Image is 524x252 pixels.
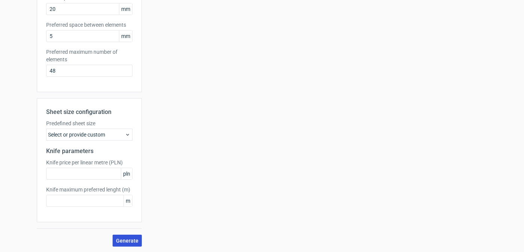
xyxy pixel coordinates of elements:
[121,168,132,179] span: pln
[46,186,133,193] label: Knife maximum preferred lenght (m)
[119,3,132,15] span: mm
[46,159,133,166] label: Knife price per linear metre (PLN)
[113,235,142,247] button: Generate
[46,129,133,141] div: Select or provide custom
[46,21,133,29] label: Preferred space between elements
[46,108,133,117] h2: Sheet size configuration
[116,238,139,243] span: Generate
[119,30,132,42] span: mm
[46,48,133,63] label: Preferred maximum number of elements
[46,120,133,127] label: Predefined sheet size
[46,147,133,156] h2: Knife parameters
[123,195,132,206] span: m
